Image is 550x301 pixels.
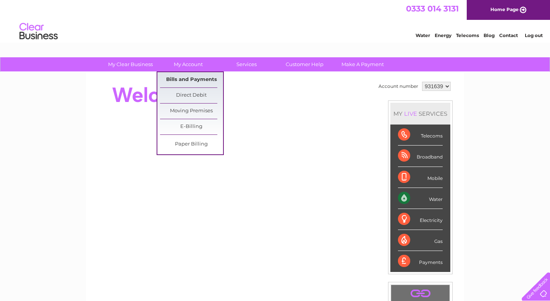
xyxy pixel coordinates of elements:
[160,88,223,103] a: Direct Debit
[393,287,448,300] a: .
[403,110,419,117] div: LIVE
[273,57,336,71] a: Customer Help
[215,57,278,71] a: Services
[95,4,456,37] div: Clear Business is a trading name of Verastar Limited (registered in [GEOGRAPHIC_DATA] No. 3667643...
[456,32,479,38] a: Telecoms
[377,80,420,93] td: Account number
[160,137,223,152] a: Paper Billing
[484,32,495,38] a: Blog
[390,103,450,125] div: MY SERVICES
[398,209,443,230] div: Electricity
[398,167,443,188] div: Mobile
[19,20,58,43] img: logo.png
[331,57,394,71] a: Make A Payment
[398,251,443,272] div: Payments
[157,57,220,71] a: My Account
[160,72,223,87] a: Bills and Payments
[398,146,443,167] div: Broadband
[406,4,459,13] a: 0333 014 3131
[99,57,162,71] a: My Clear Business
[416,32,430,38] a: Water
[398,188,443,209] div: Water
[398,125,443,146] div: Telecoms
[435,32,451,38] a: Energy
[398,230,443,251] div: Gas
[525,32,543,38] a: Log out
[160,119,223,134] a: E-Billing
[160,104,223,119] a: Moving Premises
[499,32,518,38] a: Contact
